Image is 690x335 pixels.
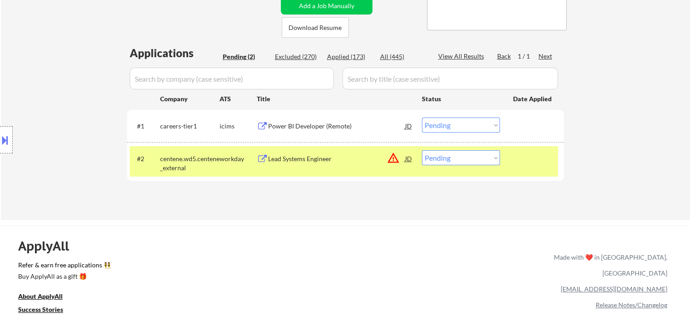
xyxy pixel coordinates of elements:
div: Made with ❤️ in [GEOGRAPHIC_DATA], [GEOGRAPHIC_DATA] [550,249,667,281]
div: All (445) [380,52,426,61]
div: Lead Systems Engineer [268,154,405,163]
input: Search by company (case sensitive) [130,68,334,89]
div: careers-tier1 [160,122,220,131]
div: Title [257,94,413,103]
div: 1 / 1 [518,52,538,61]
div: centene.wd5.centene_external [160,154,220,172]
a: Buy ApplyAll as a gift 🎁 [18,271,109,283]
div: Buy ApplyAll as a gift 🎁 [18,273,109,280]
button: warning_amber [387,152,400,164]
div: icims [220,122,257,131]
a: Success Stories [18,305,75,316]
a: [EMAIL_ADDRESS][DOMAIN_NAME] [561,285,667,293]
div: Date Applied [513,94,553,103]
u: Success Stories [18,305,63,313]
div: Pending (2) [223,52,268,61]
div: View All Results [438,52,487,61]
div: Power BI Developer (Remote) [268,122,405,131]
a: Refer & earn free applications 👯‍♀️ [18,262,364,271]
div: Excluded (270) [275,52,320,61]
div: Status [422,90,500,107]
input: Search by title (case sensitive) [343,68,558,89]
div: Next [538,52,553,61]
button: Download Resume [282,17,349,38]
div: Applications [130,48,220,59]
div: Company [160,94,220,103]
a: About ApplyAll [18,291,75,303]
div: JD [404,150,413,167]
a: Release Notes/Changelog [596,301,667,309]
div: workday [220,154,257,163]
div: JD [404,118,413,134]
div: Applied (173) [327,52,372,61]
div: ATS [220,94,257,103]
u: About ApplyAll [18,292,63,300]
div: ApplyAll [18,238,79,254]
div: Back [497,52,512,61]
